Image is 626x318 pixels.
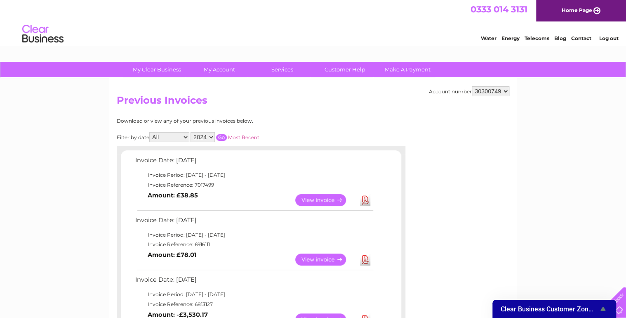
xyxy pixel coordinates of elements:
a: My Clear Business [123,62,191,77]
a: Download [360,254,370,266]
a: Log out [599,35,618,41]
td: Invoice Period: [DATE] - [DATE] [133,230,374,240]
td: Invoice Reference: 7017499 [133,180,374,190]
a: Energy [501,35,520,41]
img: logo.png [22,21,64,47]
a: Telecoms [525,35,549,41]
a: Contact [571,35,591,41]
a: View [295,254,356,266]
td: Invoice Date: [DATE] [133,274,374,290]
a: Blog [554,35,566,41]
a: Make A Payment [374,62,442,77]
a: 0333 014 3131 [471,4,527,14]
td: Invoice Date: [DATE] [133,215,374,230]
td: Invoice Period: [DATE] - [DATE] [133,290,374,299]
b: Amount: £38.85 [148,192,198,199]
div: Download or view any of your previous invoices below. [117,118,333,124]
a: Services [248,62,316,77]
a: My Account [186,62,254,77]
td: Invoice Reference: 6916111 [133,240,374,249]
a: Most Recent [228,134,259,140]
b: Amount: £78.01 [148,251,197,259]
a: Download [360,194,370,206]
div: Clear Business is a trading name of Verastar Limited (registered in [GEOGRAPHIC_DATA] No. 3667643... [119,5,508,40]
h2: Previous Invoices [117,95,509,110]
div: Account number [429,86,509,96]
a: View [295,194,356,206]
span: Clear Business Customer Zone Survey [501,305,598,313]
div: Filter by date [117,132,333,142]
td: Invoice Date: [DATE] [133,155,374,170]
td: Invoice Reference: 6813127 [133,299,374,309]
a: Customer Help [311,62,379,77]
td: Invoice Period: [DATE] - [DATE] [133,170,374,180]
button: Show survey - Clear Business Customer Zone Survey [501,304,608,314]
a: Water [481,35,497,41]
